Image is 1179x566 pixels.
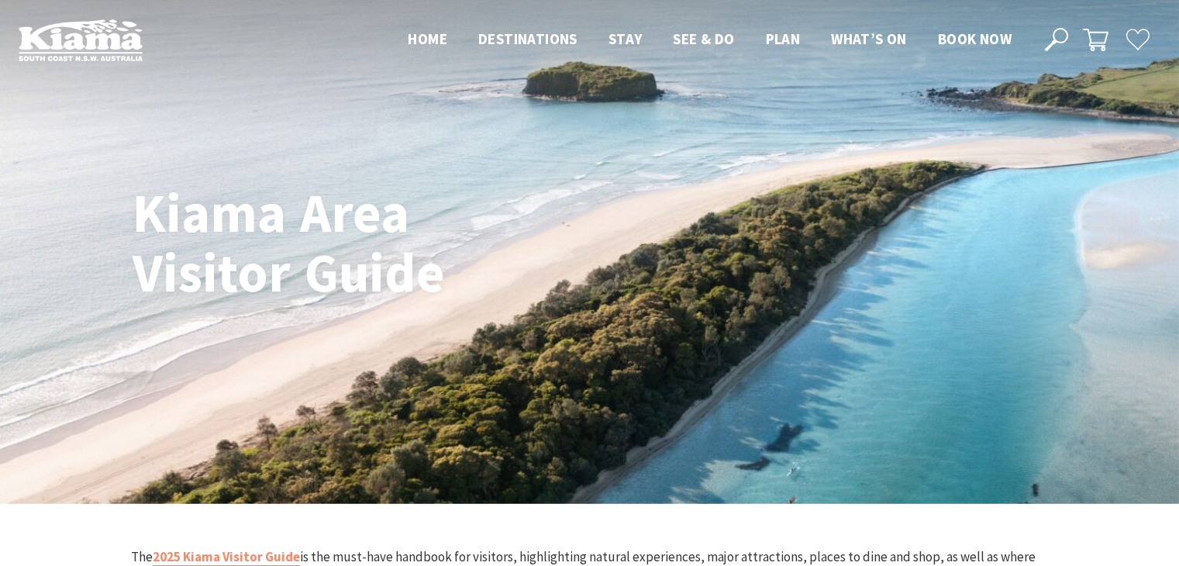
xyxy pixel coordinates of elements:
nav: Main Menu [392,27,1027,53]
span: Stay [608,29,643,48]
span: See & Do [673,29,734,48]
span: Home [408,29,447,48]
h1: Kiama Area Visitor Guide [133,183,571,302]
a: 2025 Kiama Visitor Guide [153,548,300,566]
span: Plan [766,29,801,48]
span: Book now [938,29,1012,48]
span: Destinations [478,29,577,48]
img: Kiama Logo [19,19,143,61]
span: What’s On [831,29,907,48]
